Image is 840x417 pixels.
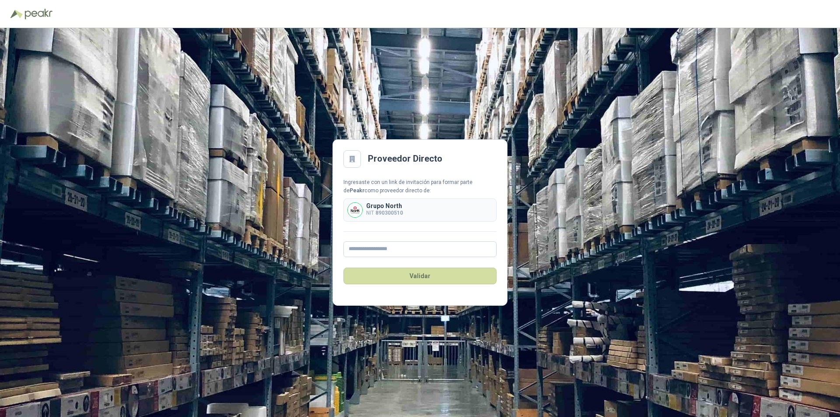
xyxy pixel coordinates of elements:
[350,187,364,194] b: Peakr
[368,152,442,166] h2: Proveedor Directo
[343,268,497,284] button: Validar
[366,209,403,217] p: NIT
[375,210,403,216] b: 890300510
[366,203,403,209] p: Grupo North
[343,178,497,195] div: Ingresaste con un link de invitación para formar parte de como proveedor directo de:
[348,203,362,217] img: Company Logo
[10,10,23,18] img: Logo
[24,9,52,19] img: Peakr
